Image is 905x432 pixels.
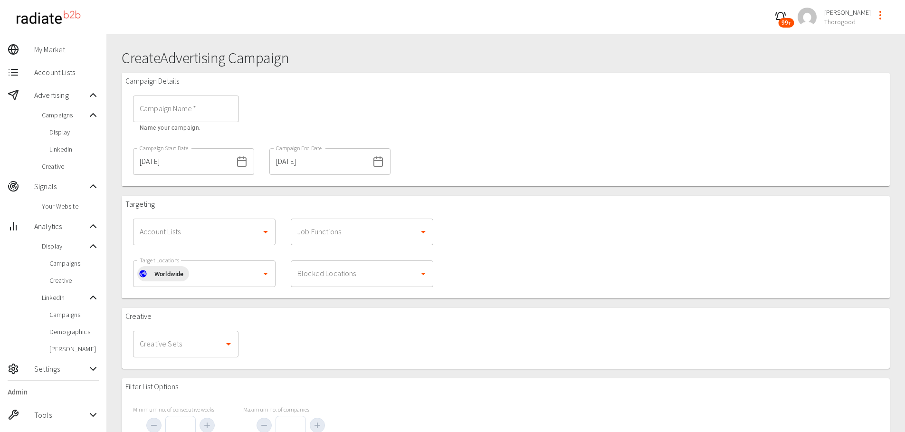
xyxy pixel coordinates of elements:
[49,327,99,336] span: Demographics
[49,276,99,285] span: Creative
[34,67,99,78] span: Account Lists
[771,8,790,27] button: 99+
[259,225,272,239] button: Open
[34,409,87,421] span: Tools
[259,267,272,280] button: Open
[49,310,99,319] span: Campaigns
[42,162,99,171] span: Creative
[149,269,189,279] span: Worldwide
[269,148,369,175] input: dd/mm/yyyy
[42,110,87,120] span: Campaigns
[11,7,85,28] img: radiateb2b_logo_black.png
[34,89,87,101] span: Advertising
[140,144,189,152] label: Campaign Start Date
[779,18,794,28] span: 99+
[222,337,235,351] button: Open
[140,124,232,133] p: Name your campaign.
[140,256,180,264] label: Target Locations
[125,200,155,209] h3: Targeting
[34,221,87,232] span: Analytics
[49,144,99,154] span: LinkedIn
[125,312,152,321] h3: Creative
[133,405,228,414] p: Minimum no. of consecutive weeks
[824,8,871,17] span: [PERSON_NAME]
[417,225,430,239] button: Open
[34,44,99,55] span: My Market
[42,241,87,251] span: Display
[34,181,87,192] span: Signals
[49,127,99,137] span: Display
[133,148,232,175] input: dd/mm/yyyy
[243,405,338,414] p: Maximum no. of companies
[42,202,99,211] span: Your Website
[122,49,890,67] h1: Create Advertising Campaign
[42,293,87,302] span: LinkedIn
[417,267,430,280] button: Open
[871,6,890,25] button: profile-menu
[49,344,99,354] span: [PERSON_NAME]
[276,144,323,152] label: Campaign End Date
[34,363,87,374] span: Settings
[125,77,179,86] h3: Campaign Details
[49,259,99,268] span: Campaigns
[824,17,871,27] span: Thorogood
[798,8,817,27] img: a2ca95db2cb9c46c1606a9dd9918c8c6
[125,382,178,391] h3: Filter List Options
